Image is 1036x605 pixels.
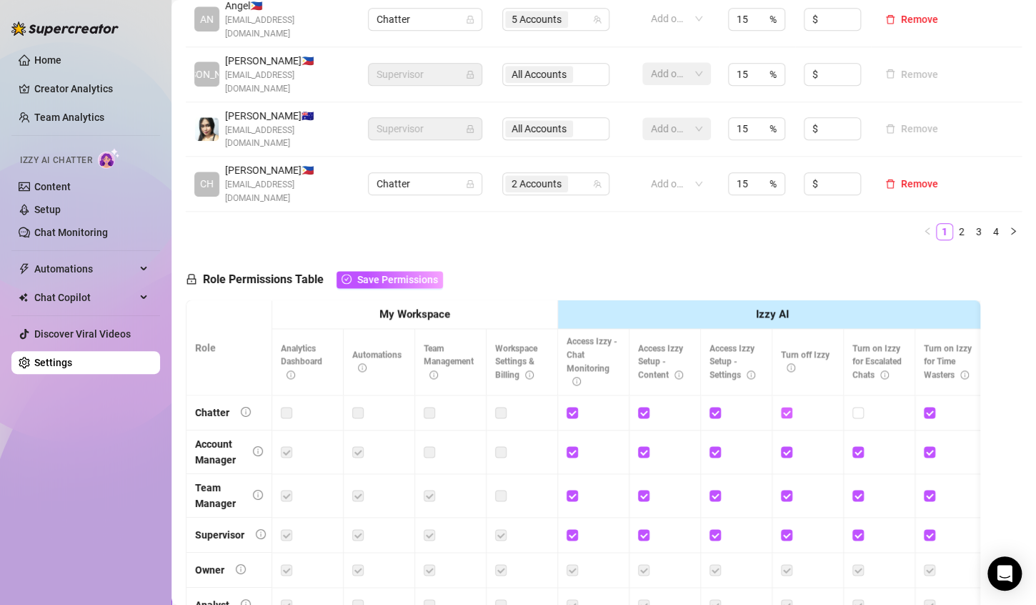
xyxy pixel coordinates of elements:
div: Open Intercom Messenger [987,556,1022,591]
div: Team Manager [195,480,241,511]
span: Access Izzy Setup - Settings [709,343,755,380]
button: Remove [880,120,944,137]
div: Supervisor [195,527,244,543]
a: Home [34,54,61,66]
a: Chat Monitoring [34,227,108,238]
span: info-circle [253,446,263,456]
span: info-circle [256,529,266,539]
span: [PERSON_NAME] 🇦🇺 [225,108,351,124]
img: Chat Copilot [19,292,28,302]
a: 2 [954,224,970,240]
li: Previous Page [919,223,936,240]
span: info-circle [960,370,969,379]
img: Moana Seas [195,117,219,141]
li: 4 [987,223,1005,240]
span: Analytics Dashboard [281,343,322,380]
th: Role [186,300,272,395]
span: team [593,179,602,188]
span: Automations [352,350,402,373]
div: Account Manager [195,436,241,468]
button: Remove [880,11,944,28]
a: 4 [988,224,1004,240]
button: Save Permissions [337,271,443,288]
li: 1 [936,223,953,240]
span: Access Izzy Setup - Content [638,343,683,380]
button: Remove [880,66,944,83]
a: Setup [34,204,61,215]
a: Settings [34,357,72,368]
span: Chat Copilot [34,286,136,309]
span: Workspace Settings & Billing [495,343,537,380]
span: right [1009,227,1017,235]
span: info-circle [429,370,438,379]
span: lock [466,70,474,79]
button: right [1005,223,1022,240]
span: Chatter [377,9,474,30]
span: info-circle [674,370,683,379]
span: [PERSON_NAME] 🇵🇭 [225,162,351,178]
span: thunderbolt [19,263,30,275]
span: Supervisor [377,118,474,139]
span: lock [466,179,474,188]
a: Team Analytics [34,112,104,123]
span: info-circle [787,363,795,372]
img: logo-BBDzfeDw.svg [11,21,119,36]
span: info-circle [572,377,581,385]
span: Remove [901,178,938,190]
span: Supervisor [377,64,474,85]
a: 1 [937,224,952,240]
span: [EMAIL_ADDRESS][DOMAIN_NAME] [225,69,351,96]
span: Turn on Izzy for Escalated Chats [852,343,902,380]
h5: Role Permissions Table [186,271,443,288]
li: 3 [970,223,987,240]
a: Discover Viral Videos [34,328,131,340]
span: [EMAIL_ADDRESS][DOMAIN_NAME] [225,178,351,205]
span: Access Izzy - Chat Monitoring [567,336,617,387]
button: Remove [880,175,944,192]
span: Save Permissions [357,274,438,285]
span: info-circle [525,370,534,379]
span: info-circle [253,490,263,500]
span: delete [885,14,895,24]
span: check-circle [342,274,352,284]
img: AI Chatter [98,148,120,169]
span: Chatter [377,173,474,195]
span: delete [885,179,895,189]
a: Content [34,181,71,192]
span: Izzy AI Chatter [20,154,92,167]
span: info-circle [880,370,889,379]
span: lock [186,273,197,285]
span: info-circle [236,564,246,574]
span: AN [200,11,214,27]
span: Turn off Izzy [781,350,830,373]
span: CH [200,176,214,192]
span: 2 Accounts [512,176,562,192]
a: Creator Analytics [34,77,149,100]
span: Remove [901,14,938,25]
span: [EMAIL_ADDRESS][DOMAIN_NAME] [225,14,351,41]
button: left [919,223,936,240]
strong: My Workspace [379,308,450,320]
span: 5 Accounts [505,11,568,28]
span: team [593,15,602,24]
span: lock [466,124,474,133]
span: left [923,227,932,235]
span: [PERSON_NAME] 🇵🇭 [225,53,351,69]
span: [EMAIL_ADDRESS][DOMAIN_NAME] [225,124,351,151]
span: Team Management [424,343,474,380]
a: 3 [971,224,987,240]
li: 2 [953,223,970,240]
span: lock [466,15,474,24]
span: 5 Accounts [512,11,562,27]
span: info-circle [747,370,755,379]
div: Chatter [195,405,229,420]
span: Automations [34,257,136,280]
span: 2 Accounts [505,175,568,192]
span: info-circle [241,407,251,417]
span: info-circle [287,370,295,379]
div: Owner [195,562,224,578]
span: [PERSON_NAME] [169,67,245,82]
span: info-circle [358,363,367,372]
li: Next Page [1005,223,1022,240]
span: Turn on Izzy for Time Wasters [924,343,972,380]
